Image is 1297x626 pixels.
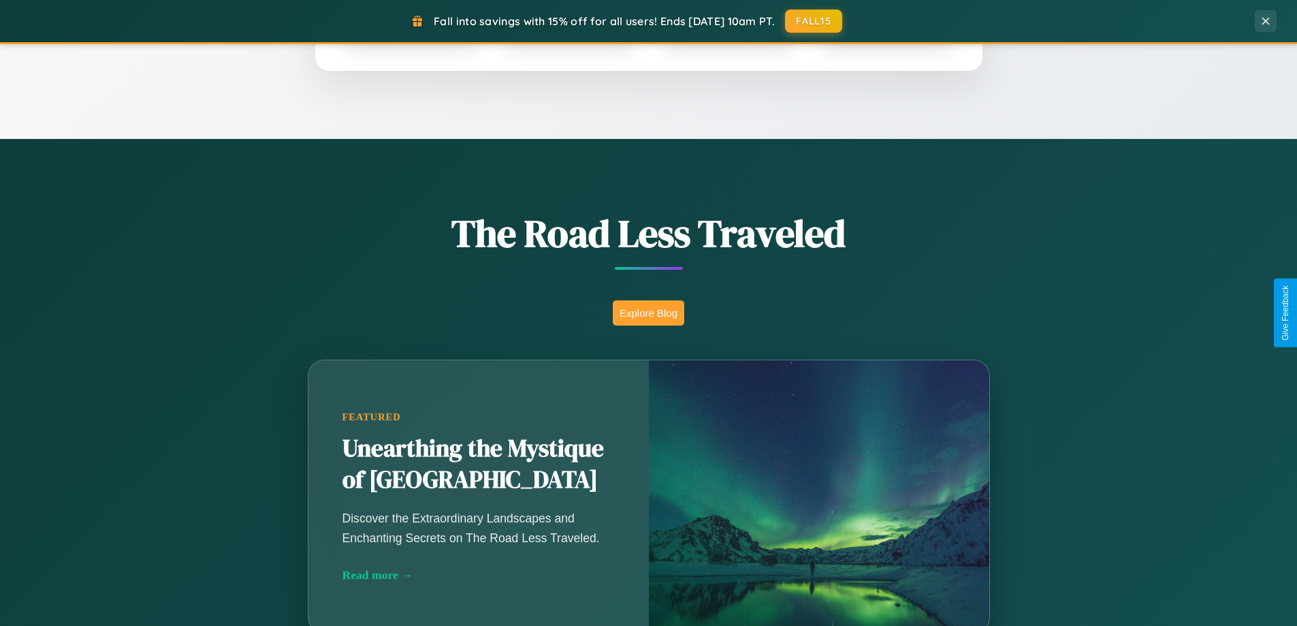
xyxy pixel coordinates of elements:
p: Discover the Extraordinary Landscapes and Enchanting Secrets on The Road Less Traveled. [342,509,615,547]
h1: The Road Less Traveled [240,207,1057,260]
div: Read more → [342,568,615,582]
span: Fall into savings with 15% off for all users! Ends [DATE] 10am PT. [434,14,775,28]
div: Featured [342,411,615,423]
button: Explore Blog [613,300,684,326]
div: Give Feedback [1281,285,1290,341]
button: FALL15 [785,10,842,33]
h2: Unearthing the Mystique of [GEOGRAPHIC_DATA] [342,433,615,496]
